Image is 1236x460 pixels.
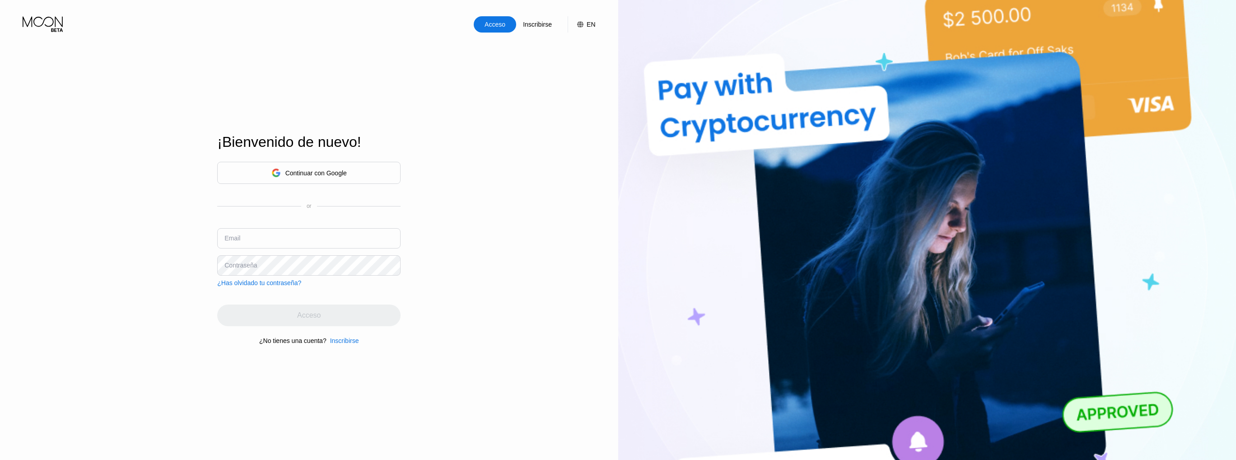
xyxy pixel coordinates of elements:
[217,279,301,286] div: ¿Has olvidado tu contraseña?
[330,337,359,344] div: Inscribirse
[522,20,553,29] div: Inscribirse
[484,20,506,29] div: Acceso
[259,337,326,344] div: ¿No tienes una cuenta?
[217,134,401,150] div: ¡Bienvenido de nuevo!
[516,16,559,33] div: Inscribirse
[285,169,347,177] div: Continuar con Google
[587,21,595,28] div: EN
[307,203,312,209] div: or
[217,162,401,184] div: Continuar con Google
[224,235,240,242] div: Email
[568,16,595,33] div: EN
[474,16,516,33] div: Acceso
[326,337,359,344] div: Inscribirse
[224,262,257,269] div: Contraseña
